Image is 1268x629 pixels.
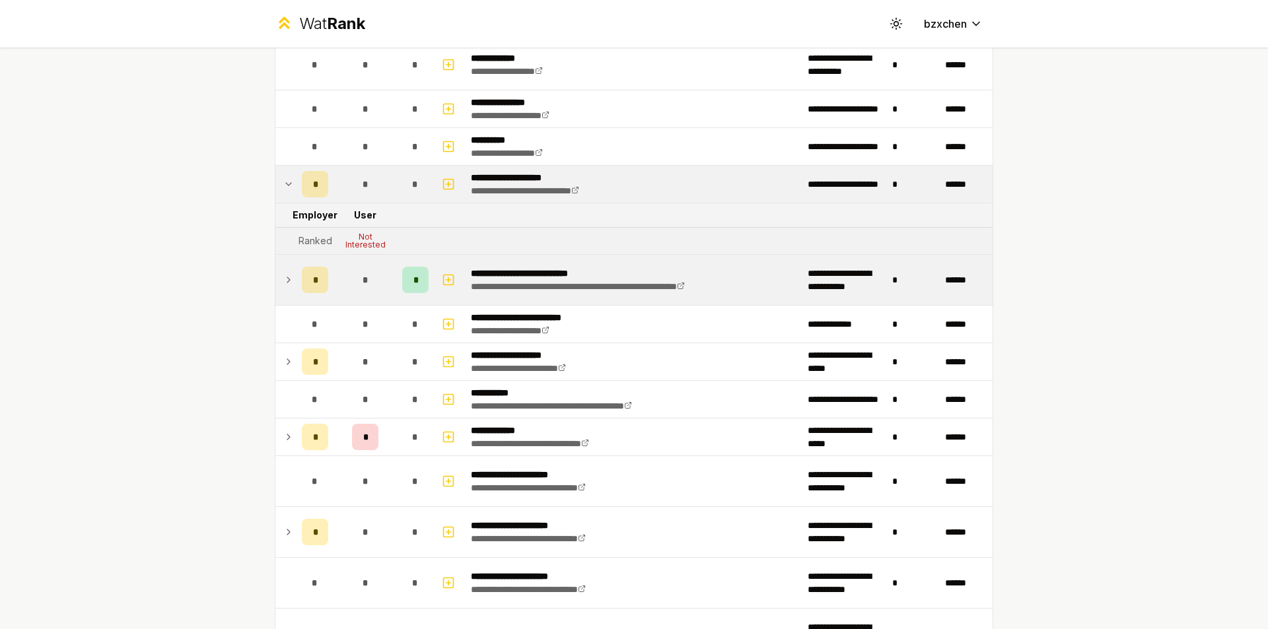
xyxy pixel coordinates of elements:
[339,233,392,249] div: Not Interested
[327,14,365,33] span: Rank
[299,234,332,248] div: Ranked
[334,203,397,227] td: User
[924,16,967,32] span: bzxchen
[299,13,365,34] div: Wat
[275,13,365,34] a: WatRank
[297,203,334,227] td: Employer
[913,12,993,36] button: bzxchen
